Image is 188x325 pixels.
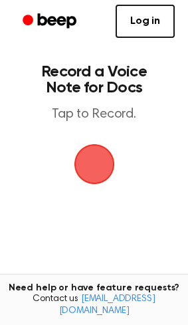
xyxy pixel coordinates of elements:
p: Tap to Record. [24,106,164,123]
span: Contact us [8,294,180,317]
a: Log in [116,5,175,38]
img: Beep Logo [74,144,114,184]
a: Beep [13,9,88,35]
h1: Record a Voice Note for Docs [24,64,164,96]
a: [EMAIL_ADDRESS][DOMAIN_NAME] [59,294,155,316]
